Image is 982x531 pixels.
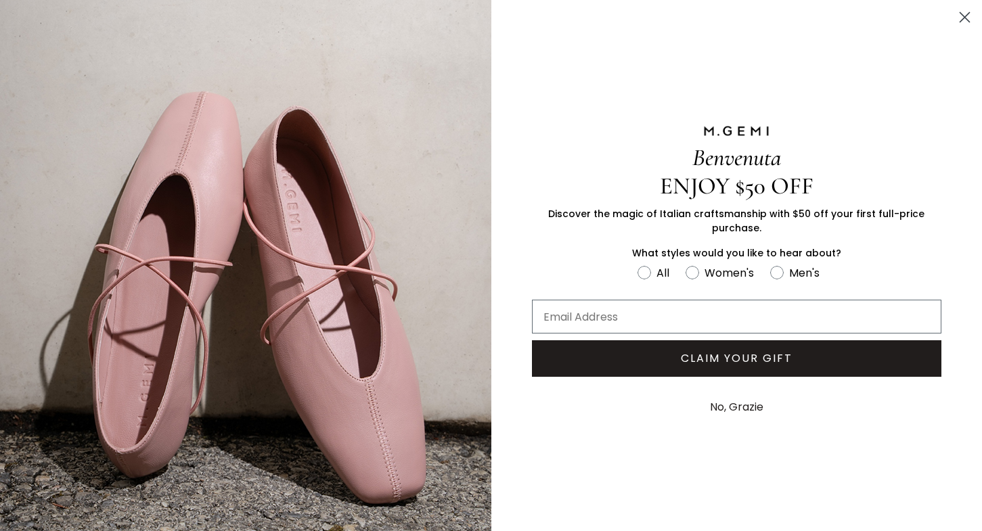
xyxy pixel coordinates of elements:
div: All [656,264,669,281]
img: M.GEMI [702,125,770,137]
div: Women's [705,264,754,281]
button: No, Grazie [703,390,770,424]
span: ENJOY $50 OFF [660,172,813,200]
div: Men's [789,264,820,281]
span: Benvenuta [692,143,781,172]
span: What styles would you like to hear about? [632,246,841,260]
button: CLAIM YOUR GIFT [532,340,942,377]
input: Email Address [532,300,942,333]
button: Close dialog [953,5,977,29]
span: Discover the magic of Italian craftsmanship with $50 off your first full-price purchase. [548,207,924,235]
